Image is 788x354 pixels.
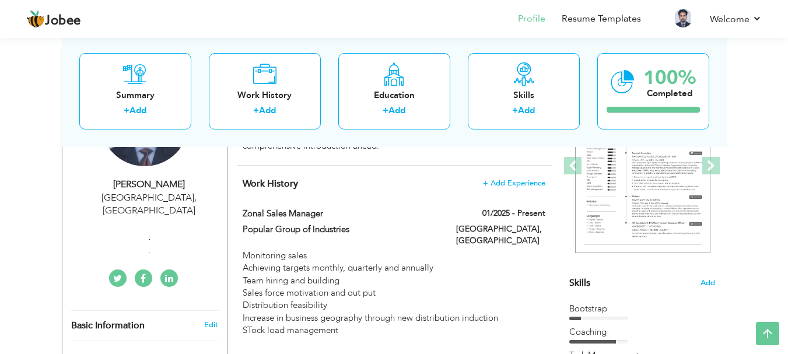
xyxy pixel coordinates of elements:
label: + [383,104,388,117]
div: Education [348,89,441,101]
img: Profile Img [674,9,692,27]
label: [GEOGRAPHIC_DATA], [GEOGRAPHIC_DATA] [456,223,545,247]
div: 100% [643,68,696,87]
div: Bootstrap [569,303,715,315]
img: jobee.io [26,10,45,29]
div: [GEOGRAPHIC_DATA] [GEOGRAPHIC_DATA] [71,191,227,218]
div: Summary [89,89,182,101]
a: Add [259,104,276,116]
span: + Add Experience [483,179,545,187]
div: Skills [477,89,570,101]
label: Popular Group of Industries [243,223,439,236]
h4: This helps to show the companies you have worked for. [243,178,545,190]
a: Jobee [26,10,81,29]
div: [PERSON_NAME] [71,178,227,191]
a: Edit [204,320,218,330]
label: Zonal Sales Manager [243,208,439,220]
label: + [124,104,129,117]
label: + [512,104,518,117]
div: . [71,230,227,244]
span: Jobee [45,15,81,27]
span: Skills [569,276,590,289]
span: Basic Information [71,321,145,331]
label: + [253,104,259,117]
div: . [71,244,227,257]
a: Add [518,104,535,116]
span: , [194,191,197,204]
div: Work History [218,89,311,101]
span: Add [701,278,715,289]
a: Welcome [710,12,762,26]
a: Profile [518,12,545,26]
span: Work History [243,177,298,190]
a: Add [388,104,405,116]
a: Add [129,104,146,116]
div: Completed [643,87,696,99]
a: Resume Templates [562,12,641,26]
label: 01/2025 - Present [482,208,545,219]
div: Coaching [569,326,715,338]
